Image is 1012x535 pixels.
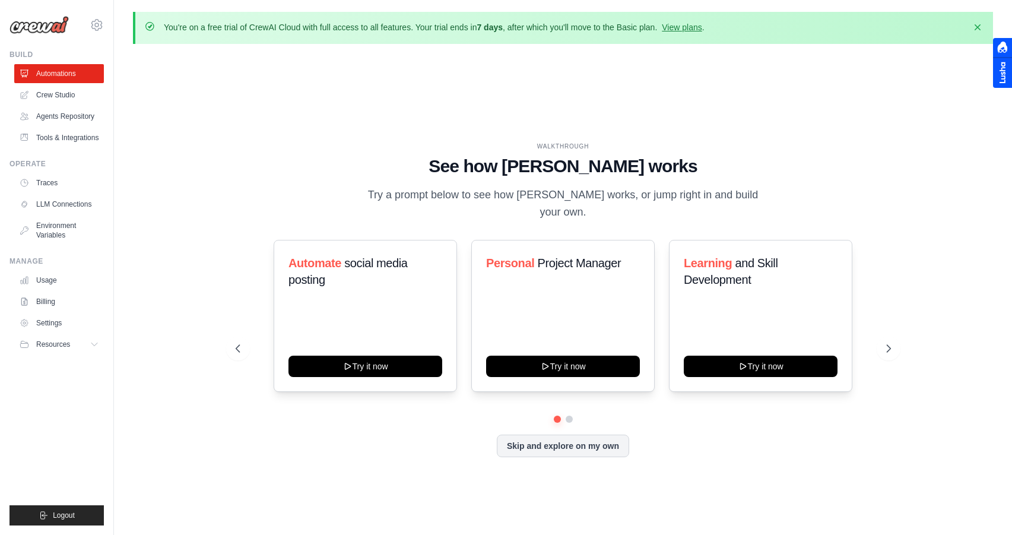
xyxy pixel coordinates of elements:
p: Try a prompt below to see how [PERSON_NAME] works, or jump right in and build your own. [364,186,763,221]
a: Settings [14,314,104,333]
a: Crew Studio [14,86,104,105]
a: Environment Variables [14,216,104,245]
div: Operate [9,159,104,169]
button: Try it now [486,356,640,377]
a: Billing [14,292,104,311]
h1: See how [PERSON_NAME] works [236,156,891,177]
button: Logout [9,505,104,525]
p: You're on a free trial of CrewAI Cloud with full access to all features. Your trial ends in , aft... [164,21,705,33]
div: Manage [9,257,104,266]
span: Personal [486,257,534,270]
span: Automate [288,257,341,270]
div: WALKTHROUGH [236,142,891,151]
strong: 7 days [477,23,503,32]
button: Try it now [684,356,837,377]
a: View plans [662,23,702,32]
a: Usage [14,271,104,290]
span: social media posting [288,257,408,286]
a: LLM Connections [14,195,104,214]
button: Resources [14,335,104,354]
span: Logout [53,511,75,520]
a: Agents Repository [14,107,104,126]
a: Traces [14,173,104,192]
span: Resources [36,340,70,349]
img: Logo [9,16,69,34]
button: Skip and explore on my own [497,435,629,457]
a: Tools & Integrations [14,128,104,147]
button: Try it now [288,356,442,377]
a: Automations [14,64,104,83]
div: Build [9,50,104,59]
span: Project Manager [537,257,621,270]
span: Learning [684,257,732,270]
